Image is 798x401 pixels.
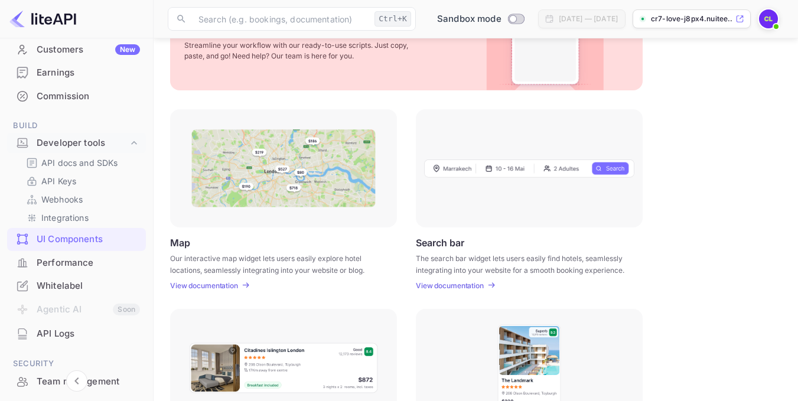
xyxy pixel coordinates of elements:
[21,191,141,208] div: Webhooks
[7,322,146,344] a: API Logs
[26,175,136,187] a: API Keys
[37,233,140,246] div: UI Components
[21,154,141,171] div: API docs and SDKs
[170,237,190,248] p: Map
[26,157,136,169] a: API docs and SDKs
[416,281,484,290] p: View documentation
[41,193,83,206] p: Webhooks
[7,228,146,250] a: UI Components
[7,61,146,83] a: Earnings
[7,370,146,392] a: Team management
[170,281,238,290] p: View documentation
[170,253,382,274] p: Our interactive map widget lets users easily explore hotel locations, seamlessly integrating into...
[188,342,379,394] img: Horizontal hotel card Frame
[7,275,146,296] a: Whitelabel
[7,133,146,154] div: Developer tools
[7,85,146,107] a: Commission
[374,11,411,27] div: Ctrl+K
[9,9,76,28] img: LiteAPI logo
[424,159,634,178] img: Search Frame
[7,228,146,251] div: UI Components
[37,327,140,341] div: API Logs
[759,9,778,28] img: cR7 Love
[7,275,146,298] div: Whitelabel
[432,12,529,26] div: Switch to Production mode
[66,370,87,392] button: Collapse navigation
[191,7,370,31] input: Search (e.g. bookings, documentation)
[41,157,118,169] p: API docs and SDKs
[170,281,242,290] a: View documentation
[651,14,733,24] p: cr7-love-j8px4.nuitee....
[37,136,128,150] div: Developer tools
[37,256,140,270] div: Performance
[184,40,421,61] p: Streamline your workflow with our ready-to-use scripts. Just copy, paste, and go! Need help? Our ...
[115,44,140,55] div: New
[7,252,146,275] div: Performance
[7,119,146,132] span: Build
[7,322,146,345] div: API Logs
[41,175,76,187] p: API Keys
[416,253,628,274] p: The search bar widget lets users easily find hotels, seamlessly integrating into your website for...
[37,279,140,293] div: Whitelabel
[7,252,146,273] a: Performance
[7,85,146,108] div: Commission
[26,211,136,224] a: Integrations
[497,8,593,90] img: Custom Widget PNG
[437,12,501,26] span: Sandbox mode
[21,172,141,190] div: API Keys
[37,66,140,80] div: Earnings
[37,43,140,57] div: Customers
[7,38,146,60] a: CustomersNew
[191,129,376,207] img: Map Frame
[416,281,487,290] a: View documentation
[37,375,140,389] div: Team management
[7,38,146,61] div: CustomersNew
[26,193,136,206] a: Webhooks
[7,357,146,370] span: Security
[416,237,464,248] p: Search bar
[7,61,146,84] div: Earnings
[559,14,618,24] div: [DATE] — [DATE]
[7,370,146,393] div: Team management
[37,90,140,103] div: Commission
[21,209,141,226] div: Integrations
[41,211,89,224] p: Integrations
